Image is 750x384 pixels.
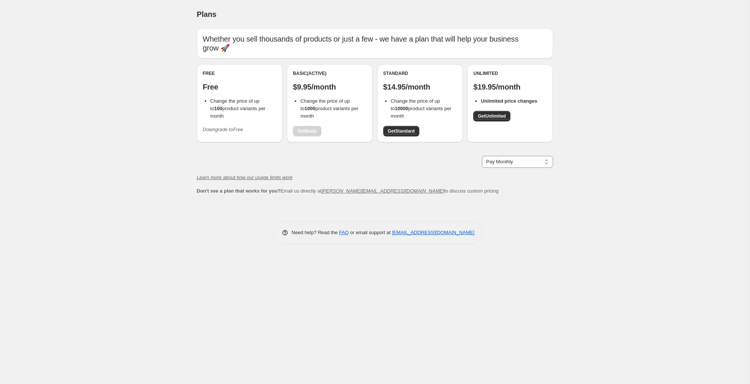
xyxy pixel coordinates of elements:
a: [EMAIL_ADDRESS][DOMAIN_NAME] [392,230,474,235]
div: Unlimited [473,70,547,76]
div: Free [203,70,276,76]
i: Downgrade to Free [203,127,243,132]
span: Need help? Read the [292,230,339,235]
div: Standard [383,70,457,76]
p: $9.95/month [293,82,366,91]
span: or email support at [349,230,392,235]
p: Free [203,82,276,91]
b: 1000 [304,106,315,111]
a: FAQ [339,230,349,235]
span: Change the price of up to product variants per month [300,98,358,119]
a: GetStandard [383,126,419,136]
span: Email us directly at to discuss custom pricing [197,188,499,194]
a: Learn more about how our usage limits work [197,175,293,180]
span: Get Standard [388,128,415,134]
b: 10000 [395,106,408,111]
span: Get Unlimited [478,113,506,119]
p: Whether you sell thousands of products or just a few - we have a plan that will help your busines... [203,34,547,52]
button: Downgrade toFree [198,124,248,136]
span: Plans [197,10,216,18]
div: Basic (Active) [293,70,366,76]
p: $14.95/month [383,82,457,91]
span: Change the price of up to product variants per month [210,98,265,119]
a: GetUnlimited [473,111,510,121]
b: 100 [214,106,222,111]
b: Don't see a plan that works for you? [197,188,280,194]
p: $19.95/month [473,82,547,91]
b: Unlimited price changes [481,98,537,104]
a: [PERSON_NAME][EMAIL_ADDRESS][DOMAIN_NAME] [321,188,444,194]
span: Change the price of up to product variants per month [391,98,451,119]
